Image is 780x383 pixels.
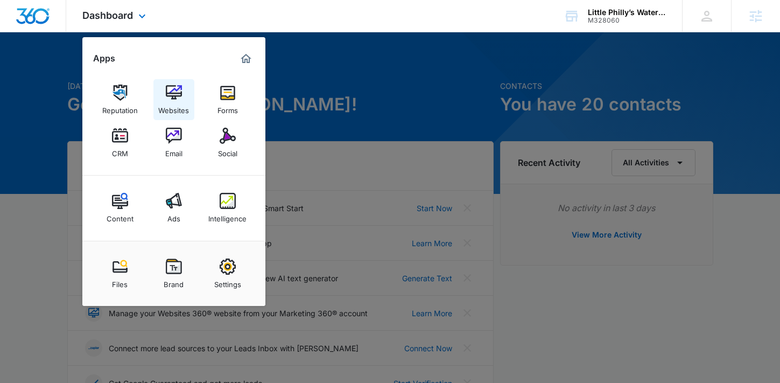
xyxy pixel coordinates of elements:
[237,50,255,67] a: Marketing 360® Dashboard
[100,122,140,163] a: CRM
[100,253,140,294] a: Files
[100,187,140,228] a: Content
[153,253,194,294] a: Brand
[218,144,237,158] div: Social
[214,275,241,289] div: Settings
[207,187,248,228] a: Intelligence
[153,187,194,228] a: Ads
[107,209,133,223] div: Content
[588,8,666,17] div: account name
[165,144,182,158] div: Email
[112,275,128,289] div: Files
[102,101,138,115] div: Reputation
[82,10,133,21] span: Dashboard
[207,122,248,163] a: Social
[93,53,115,64] h2: Apps
[112,144,128,158] div: CRM
[207,253,248,294] a: Settings
[164,275,184,289] div: Brand
[207,79,248,120] a: Forms
[100,79,140,120] a: Reputation
[158,101,189,115] div: Websites
[588,17,666,24] div: account id
[167,209,180,223] div: Ads
[208,209,247,223] div: Intelligence
[153,79,194,120] a: Websites
[153,122,194,163] a: Email
[217,101,238,115] div: Forms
